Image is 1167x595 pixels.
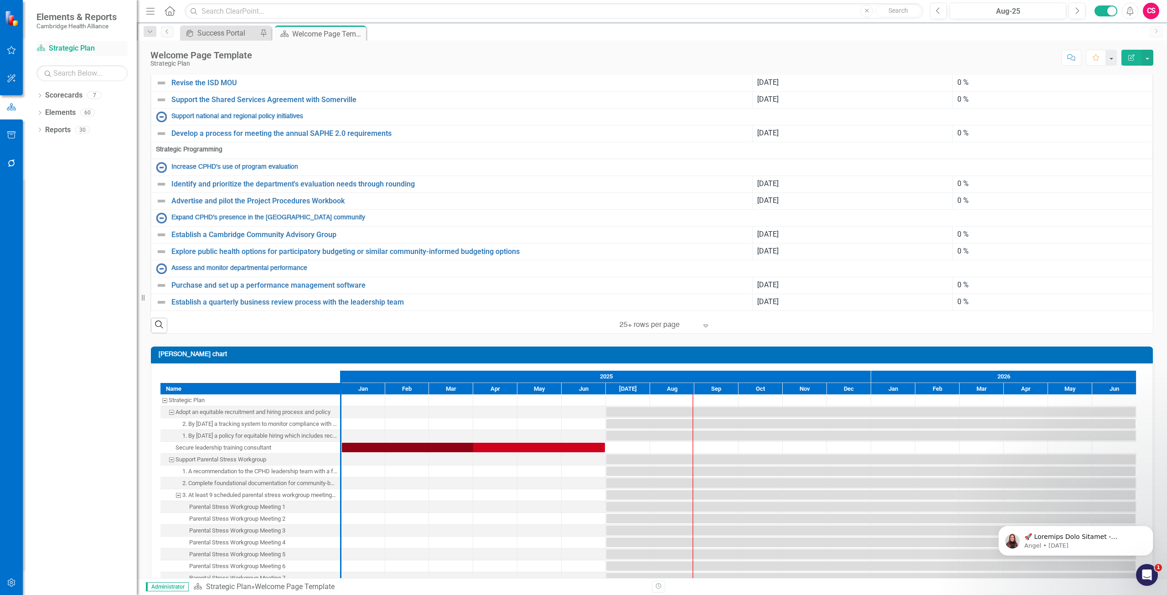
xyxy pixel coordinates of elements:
[80,109,95,117] div: 60
[606,407,1136,417] div: Task: Start date: 2025-07-01 End date: 2026-06-30
[156,280,167,291] img: Not Defined
[45,90,83,101] a: Scorecards
[957,196,1148,206] div: 0 %
[146,582,189,591] span: Administrator
[606,455,1136,464] div: Task: Start date: 2025-07-01 End date: 2026-06-30
[45,125,71,135] a: Reports
[171,281,748,290] a: Purchase and set up a performance management software
[160,501,340,513] div: Parental Stress Workgroup Meeting 1
[915,383,960,395] div: Feb
[952,294,1152,310] td: Double-Click to Edit
[151,176,753,192] td: Double-Click to Edit Right Click for Context Menu
[342,443,605,452] div: Task: Start date: 2025-01-01 End date: 2025-06-30
[757,129,779,137] span: [DATE]
[952,74,1152,91] td: Double-Click to Edit
[160,513,340,525] div: Task: Start date: 2025-07-01 End date: 2026-06-30
[156,246,167,257] img: Not Defined
[957,128,1148,139] div: 0 %
[193,582,645,592] div: »
[150,60,252,67] div: Strategic Plan
[151,294,753,310] td: Double-Click to Edit Right Click for Context Menu
[160,501,340,513] div: Task: Start date: 2025-07-01 End date: 2026-06-30
[156,297,167,308] img: Not Defined
[189,537,285,548] div: Parental Stress Workgroup Meeting 4
[151,91,753,108] td: Double-Click to Edit Right Click for Context Menu
[827,383,871,395] div: Dec
[160,537,340,548] div: Parental Stress Workgroup Meeting 4
[757,247,779,255] span: [DATE]
[189,560,285,572] div: Parental Stress Workgroup Meeting 6
[1092,383,1136,395] div: Jun
[1004,383,1048,395] div: Apr
[160,525,340,537] div: Parental Stress Workgroup Meeting 3
[151,209,1153,226] td: Double-Click to Edit Right Click for Context Menu
[160,418,340,430] div: 2. By June 30, 2026 a tracking system to monitor compliance with the policy is developed.
[757,196,779,205] span: [DATE]
[156,212,167,223] img: No Information
[694,383,738,395] div: Sep
[151,142,1153,159] td: Double-Click to Edit
[738,383,783,395] div: Oct
[871,383,915,395] div: Jan
[341,383,385,395] div: Jan
[255,582,335,591] div: Welcome Page Template
[156,145,1148,154] span: Strategic Programming
[171,248,748,256] a: Explore public health options for participatory budgeting or similar community-informed budgeting...
[562,383,606,395] div: Jun
[151,243,753,260] td: Double-Click to Edit Right Click for Context Menu
[752,226,952,243] td: Double-Click to Edit
[1143,3,1159,19] button: CS
[160,383,340,394] div: Name
[171,96,748,104] a: Support the Shared Services Agreement with Somerville
[752,176,952,192] td: Double-Click to Edit
[160,466,340,477] div: Task: Start date: 2025-07-01 End date: 2026-06-30
[189,513,285,525] div: Parental Stress Workgroup Meeting 2
[606,526,1136,535] div: Task: Start date: 2025-07-01 End date: 2026-06-30
[875,5,921,17] button: Search
[752,192,952,209] td: Double-Click to Edit
[151,108,1153,125] td: Double-Click to Edit Right Click for Context Menu
[182,466,337,477] div: 1. A recommendation to the CPHD leadership team with a framework was written and sent.
[156,196,167,207] img: Not Defined
[160,442,340,454] div: Task: Start date: 2025-01-01 End date: 2025-06-30
[160,394,340,406] div: Strategic Plan
[1136,564,1158,586] iframe: Intercom live chat
[606,478,1136,488] div: Task: Start date: 2025-07-01 End date: 2026-06-30
[752,91,952,108] td: Double-Click to Edit
[182,489,337,501] div: 3. At least 9 scheduled parental stress workgroup meetings are held in FY26
[156,179,167,190] img: Not Defined
[160,442,340,454] div: Secure leadership training consultant
[189,548,285,560] div: Parental Stress Workgroup Meeting 5
[160,513,340,525] div: Parental Stress Workgroup Meeting 2
[171,164,1148,171] a: Increase CPHD's use of program evaluation
[206,582,251,591] a: Strategic Plan
[160,477,340,489] div: 2. Complete foundational documentation for community-based parental stress discussion groups
[36,11,117,22] span: Elements & Reports
[517,383,562,395] div: May
[160,489,340,501] div: 3. At least 9 scheduled parental stress workgroup meetings are held in FY26
[171,180,748,188] a: Identify and prioritize the department's evaluation needs through rounding
[957,179,1148,189] div: 0 %
[182,418,337,430] div: 2. By [DATE] a tracking system to monitor compliance with the policy is developed.
[189,501,285,513] div: Parental Stress Workgroup Meeting 1
[160,548,340,560] div: Task: Start date: 2025-07-01 End date: 2026-06-30
[171,129,748,138] a: Develop a process for meeting the annual SAPHE 2.0 requirements
[160,537,340,548] div: Task: Start date: 2025-07-01 End date: 2026-06-30
[160,406,340,418] div: Adopt an equitable recruitment and hiring process and policy
[957,78,1148,88] div: 0 %
[985,507,1167,570] iframe: Intercom notifications message
[606,490,1136,500] div: Task: Start date: 2025-07-01 End date: 2026-06-30
[160,572,340,584] div: Parental Stress Workgroup Meeting 7
[160,572,340,584] div: Task: Start date: 2025-07-01 End date: 2026-06-30
[1048,383,1092,395] div: May
[185,3,923,19] input: Search ClearPoint...
[171,231,748,239] a: Establish a Cambridge Community Advisory Group
[160,525,340,537] div: Task: Start date: 2025-07-01 End date: 2026-06-30
[160,466,340,477] div: 1. A recommendation to the CPHD leadership team with a framework was written and sent.
[757,78,779,87] span: [DATE]
[606,431,1136,440] div: Task: Start date: 2025-07-01 End date: 2026-06-30
[160,418,340,430] div: Task: Start date: 2025-07-01 End date: 2026-06-30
